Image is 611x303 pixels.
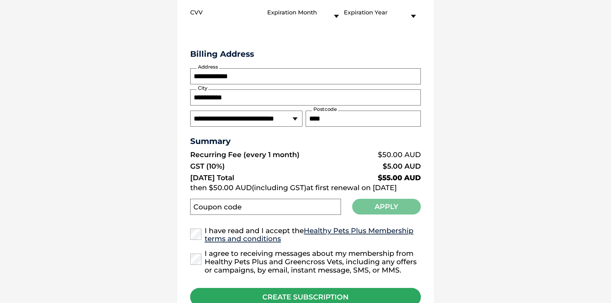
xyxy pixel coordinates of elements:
label: Expiration Year [344,9,387,16]
button: Apply [352,199,421,215]
label: I agree to receiving messages about my membership from Healthy Pets Plus and Greencross Vets, inc... [190,249,421,274]
td: $55.00 AUD [355,172,421,182]
label: CVV [190,9,203,16]
a: Healthy Pets Plus Membership terms and conditions [205,226,413,243]
input: I agree to receiving messages about my membership from Healthy Pets Plus and Greencross Vets, inc... [190,254,201,265]
span: (including GST) [252,183,306,192]
label: Coupon code [193,203,242,211]
label: City [197,86,208,91]
h3: Billing Address [190,49,421,59]
label: Postcode [312,107,338,113]
td: then $50.00 AUD at first renewal on [DATE] [190,182,421,194]
label: Expiration Month [267,9,317,16]
input: I have read and I accept theHealthy Pets Plus Membership terms and conditions [190,229,201,240]
td: [DATE] Total [190,172,355,182]
h3: Summary [190,136,421,146]
label: Address [197,64,219,70]
td: Recurring Fee (every 1 month) [190,149,355,161]
label: I have read and I accept the [190,227,421,243]
td: $5.00 AUD [355,161,421,172]
td: $50.00 AUD [355,149,421,161]
td: GST (10%) [190,161,355,172]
